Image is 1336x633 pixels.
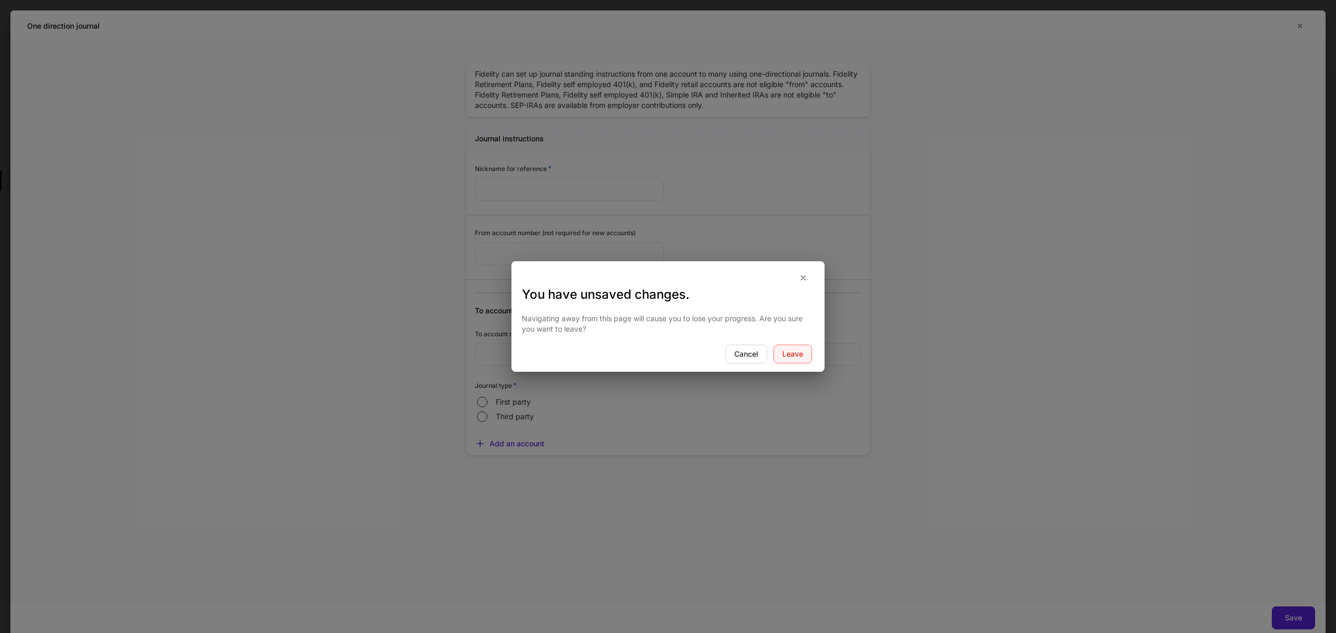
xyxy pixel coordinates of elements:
button: Leave [773,345,812,363]
p: Navigating away from this page will cause you to lose your progress. Are you sure you want to leave? [522,313,814,334]
h3: You have unsaved changes. [522,286,814,303]
div: Cancel [734,350,758,358]
button: Cancel [725,345,767,363]
div: Leave [782,350,803,358]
